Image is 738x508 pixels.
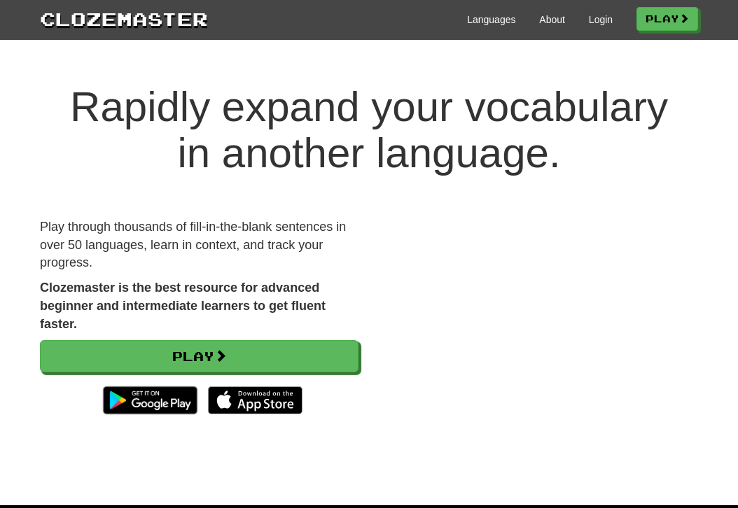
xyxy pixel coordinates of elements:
a: Login [589,13,613,27]
a: About [539,13,565,27]
strong: Clozemaster is the best resource for advanced beginner and intermediate learners to get fluent fa... [40,281,326,330]
img: Download_on_the_App_Store_Badge_US-UK_135x40-25178aeef6eb6b83b96f5f2d004eda3bffbb37122de64afbaef7... [208,386,302,414]
a: Play [636,7,698,31]
p: Play through thousands of fill-in-the-blank sentences in over 50 languages, learn in context, and... [40,218,358,272]
a: Languages [467,13,515,27]
a: Clozemaster [40,6,208,31]
a: Play [40,340,358,372]
img: Get it on Google Play [96,379,204,421]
